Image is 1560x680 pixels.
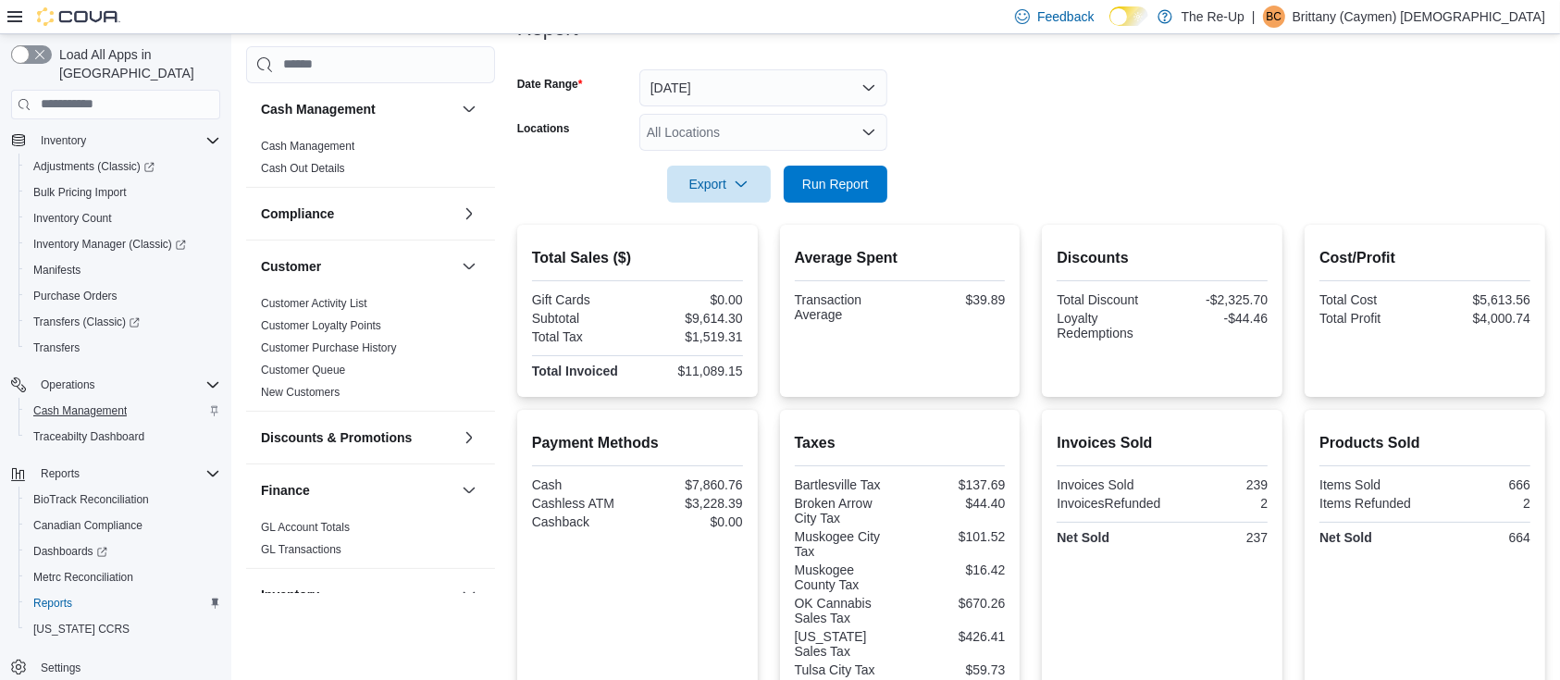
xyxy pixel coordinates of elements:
button: Run Report [784,166,887,203]
button: Cash Management [261,100,454,118]
h3: Inventory [261,586,319,604]
span: Dashboards [26,540,220,563]
div: $44.40 [903,496,1005,511]
span: Customer Activity List [261,296,367,311]
span: Bulk Pricing Import [33,185,127,200]
span: Canadian Compliance [26,514,220,537]
h2: Taxes [795,432,1006,454]
a: Transfers (Classic) [26,311,147,333]
h3: Discounts & Promotions [261,428,412,447]
button: Export [667,166,771,203]
span: Dark Mode [1109,26,1110,27]
button: Reports [33,463,87,485]
div: Items Refunded [1319,496,1421,511]
div: $9,614.30 [641,311,743,326]
a: Purchase Orders [26,285,125,307]
span: Inventory Manager (Classic) [26,233,220,255]
span: Transfers [26,337,220,359]
button: Transfers [19,335,228,361]
span: Customer Loyalty Points [261,318,381,333]
a: New Customers [261,386,340,399]
span: [US_STATE] CCRS [33,622,130,637]
div: Cash [532,477,634,492]
div: [US_STATE] Sales Tax [795,629,897,659]
div: 666 [1429,477,1530,492]
button: [US_STATE] CCRS [19,616,228,642]
h2: Total Sales ($) [532,247,743,269]
span: GL Account Totals [261,520,350,535]
button: Inventory [4,128,228,154]
a: GL Account Totals [261,521,350,534]
span: Inventory Count [26,207,220,229]
h3: Compliance [261,204,334,223]
button: Finance [261,481,454,500]
div: Gift Cards [532,292,634,307]
span: Reports [33,463,220,485]
span: Dashboards [33,544,107,559]
button: [DATE] [639,69,887,106]
h2: Products Sold [1319,432,1530,454]
div: $101.52 [903,529,1005,544]
button: Customer [261,257,454,276]
div: Transaction Average [795,292,897,322]
a: Customer Queue [261,364,345,377]
a: Inventory Manager (Classic) [19,231,228,257]
div: $0.00 [641,292,743,307]
a: Cash Out Details [261,162,345,175]
a: Transfers [26,337,87,359]
button: Canadian Compliance [19,513,228,538]
label: Date Range [517,77,583,92]
button: Operations [33,374,103,396]
button: Purchase Orders [19,283,228,309]
div: $3,228.39 [641,496,743,511]
button: Cash Management [458,98,480,120]
span: BioTrack Reconciliation [26,488,220,511]
span: Operations [33,374,220,396]
button: Inventory [458,584,480,606]
span: Operations [41,377,95,392]
div: Cashless ATM [532,496,634,511]
span: Transfers (Classic) [33,315,140,329]
div: Cashback [532,514,634,529]
a: Cash Management [261,140,354,153]
div: Brittany (Caymen) Christian [1263,6,1285,28]
div: Muskogee City Tax [795,529,897,559]
span: Transfers (Classic) [26,311,220,333]
div: Invoices Sold [1057,477,1158,492]
button: Reports [19,590,228,616]
span: Bulk Pricing Import [26,181,220,204]
div: $1,519.31 [641,329,743,344]
div: 2 [1168,496,1268,511]
a: Traceabilty Dashboard [26,426,152,448]
a: Dashboards [19,538,228,564]
div: $16.42 [903,563,1005,577]
span: Transfers [33,340,80,355]
div: Muskogee County Tax [795,563,897,592]
div: Tulsa City Tax [795,662,897,677]
span: Metrc Reconciliation [26,566,220,588]
h2: Cost/Profit [1319,247,1530,269]
button: Bulk Pricing Import [19,179,228,205]
div: Total Cost [1319,292,1421,307]
div: $426.41 [903,629,1005,644]
a: Customer Activity List [261,297,367,310]
a: Settings [33,657,88,679]
input: Dark Mode [1109,6,1148,26]
h2: Invoices Sold [1057,432,1268,454]
span: Metrc Reconciliation [33,570,133,585]
span: Traceabilty Dashboard [33,429,144,444]
span: Export [678,166,760,203]
div: 2 [1429,496,1530,511]
div: Items Sold [1319,477,1421,492]
div: $39.89 [903,292,1005,307]
span: Load All Apps in [GEOGRAPHIC_DATA] [52,45,220,82]
button: Customer [458,255,480,278]
button: Inventory [33,130,93,152]
a: Transfers (Classic) [19,309,228,335]
span: Customer Queue [261,363,345,377]
h2: Average Spent [795,247,1006,269]
strong: Net Sold [1057,530,1109,545]
span: Purchase Orders [26,285,220,307]
span: Manifests [33,263,80,278]
div: $7,860.76 [641,477,743,492]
